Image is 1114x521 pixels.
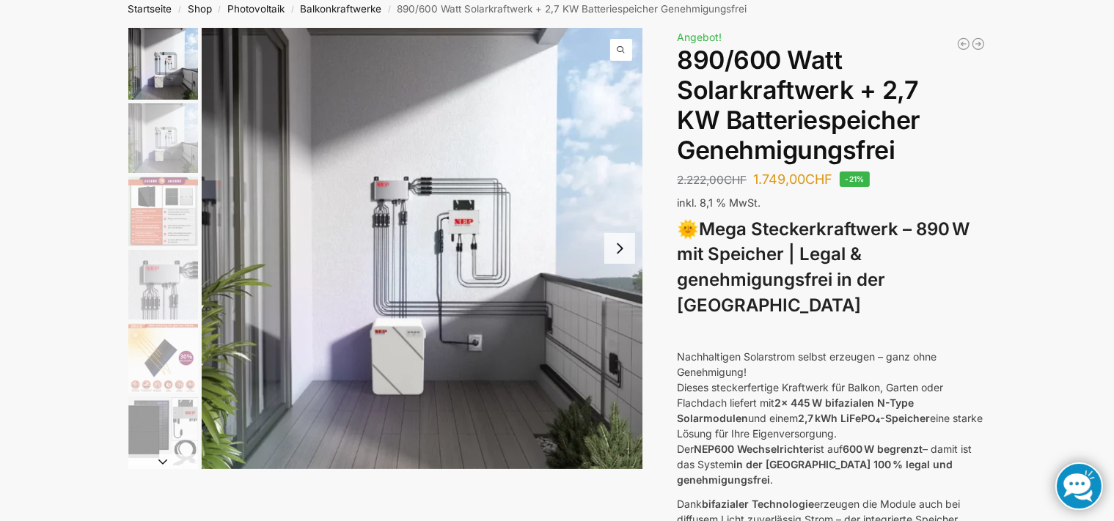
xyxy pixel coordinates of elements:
img: Balkonkraftwerk mit 2,7kw Speicher [202,28,643,469]
a: Balkonkraftwerk mit Speicher 2670 Watt Solarmodulleistung mit 2kW/h Speicher [971,37,986,51]
span: Angebot! [677,31,722,43]
a: Shop [188,3,212,15]
button: Next slide [604,233,635,264]
span: CHF [724,173,747,187]
li: 6 / 12 [125,394,198,468]
a: Balkonkraftwerke [300,3,381,15]
a: Mega Balkonkraftwerk 1780 Watt mit 2,7 kWh Speicher [956,37,971,51]
span: / [285,4,300,15]
img: Balkonkraftwerk mit 2,7kw Speicher [128,28,198,100]
a: Steckerkraftwerk mit 2,7kwh-SpeicherBalkonkraftwerk mit 27kw Speicher [202,28,643,469]
span: CHF [805,171,832,187]
p: Nachhaltigen Solarstrom selbst erzeugen – ganz ohne Genehmigung! Dieses steckerfertige Kraftwerk ... [677,349,986,487]
img: Bificial im Vergleich zu billig Modulen [128,177,198,246]
span: / [212,4,227,15]
li: 4 / 12 [125,248,198,321]
strong: 600 W begrenzt [843,443,923,455]
span: -21% [840,171,870,187]
li: 3 / 12 [125,174,198,248]
img: Balkonkraftwerk 860 [128,396,198,466]
strong: 2x 445 W bifazialen N-Type Solarmodulen [677,396,914,424]
h1: 890/600 Watt Solarkraftwerk + 2,7 KW Batteriespeicher Genehmigungsfrei [677,45,986,165]
li: 1 / 12 [125,28,198,101]
li: 1 / 12 [202,28,643,469]
strong: in der [GEOGRAPHIC_DATA] 100 % legal und genehmigungsfrei [677,458,953,486]
button: Next slide [128,454,198,469]
li: 2 / 12 [125,101,198,174]
strong: NEP600 Wechselrichter [694,443,813,455]
strong: Mega Steckerkraftwerk – 890 W mit Speicher | Legal & genehmigungsfrei in der [GEOGRAPHIC_DATA] [677,218,970,316]
strong: 2,7 kWh LiFePO₄-Speicher [798,412,930,424]
img: Balkonkraftwerk mit 2,7kw Speicher [128,103,198,173]
bdi: 1.749,00 [753,171,832,187]
li: 5 / 12 [125,321,198,394]
a: Photovoltaik [227,3,285,15]
a: Startseite [128,3,172,15]
span: / [381,4,397,15]
h3: 🌞 [677,217,986,319]
img: BDS1000 [128,250,198,319]
img: Bificial 30 % mehr Leistung [128,323,198,393]
bdi: 2.222,00 [677,173,747,187]
strong: bifazialer Technologie [702,498,814,510]
span: / [172,4,188,15]
span: inkl. 8,1 % MwSt. [677,196,761,209]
